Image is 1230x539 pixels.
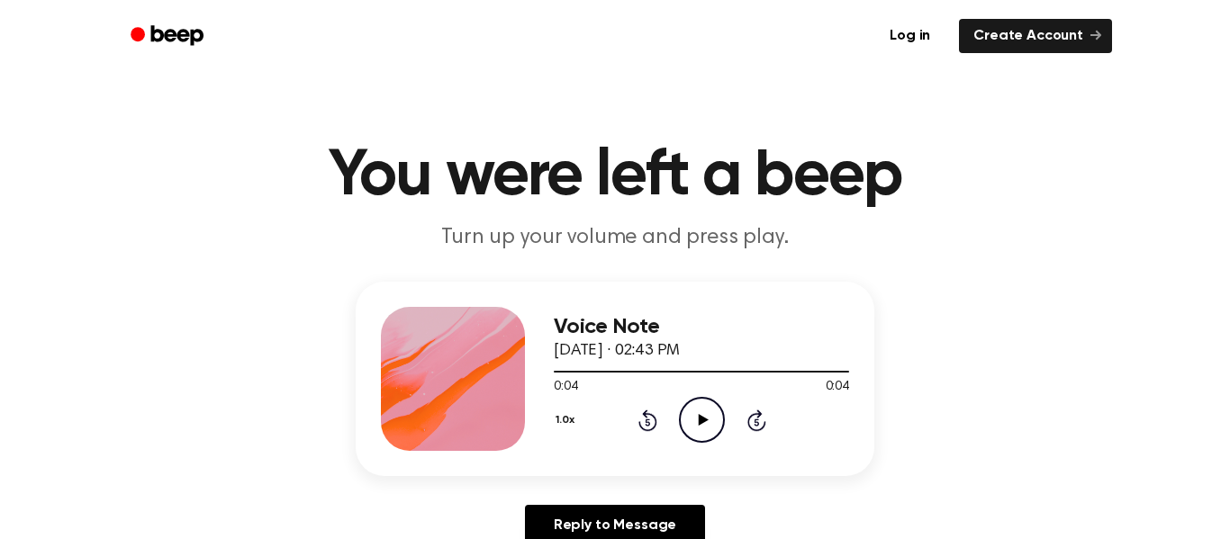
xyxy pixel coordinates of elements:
p: Turn up your volume and press play. [269,223,961,253]
a: Create Account [959,19,1112,53]
h3: Voice Note [554,315,849,339]
h1: You were left a beep [154,144,1076,209]
span: [DATE] · 02:43 PM [554,343,680,359]
a: Log in [872,15,948,57]
span: 0:04 [554,378,577,397]
button: 1.0x [554,405,581,436]
a: Beep [118,19,220,54]
span: 0:04 [826,378,849,397]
